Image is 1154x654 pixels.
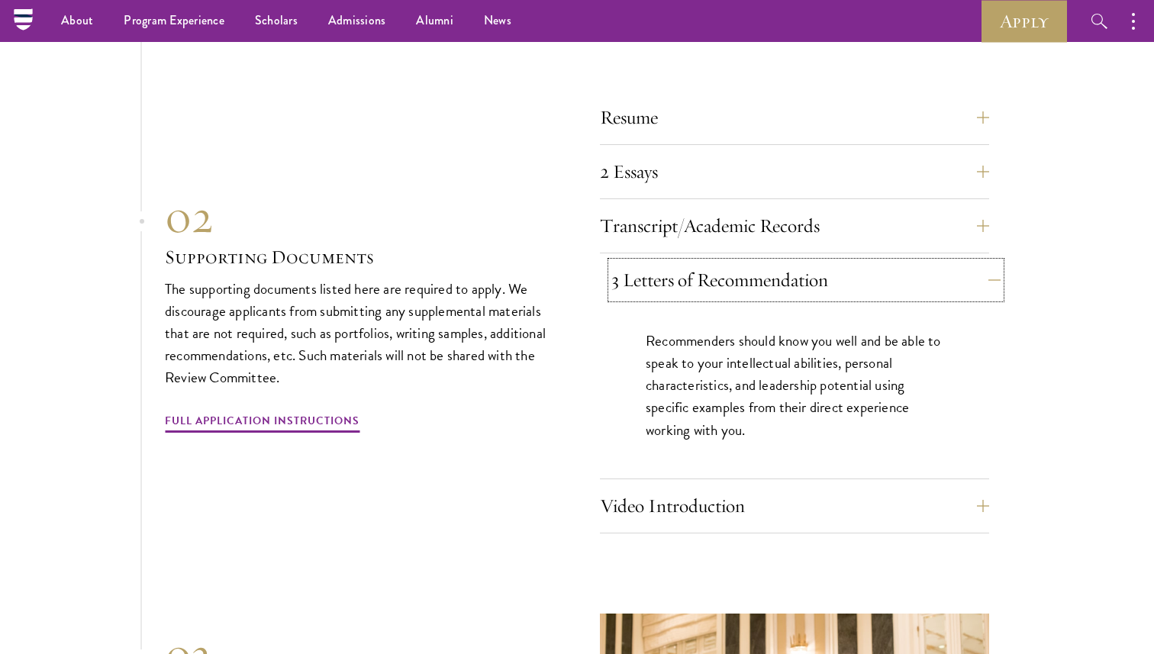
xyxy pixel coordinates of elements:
a: Full Application Instructions [165,411,359,435]
div: 02 [165,189,554,244]
button: Video Introduction [600,488,989,524]
h3: Supporting Documents [165,244,554,270]
p: The supporting documents listed here are required to apply. We discourage applicants from submitt... [165,278,554,388]
button: Resume [600,99,989,136]
button: 2 Essays [600,153,989,190]
p: Recommenders should know you well and be able to speak to your intellectual abilities, personal c... [646,330,943,440]
button: 3 Letters of Recommendation [611,262,1001,298]
button: Transcript/Academic Records [600,208,989,244]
